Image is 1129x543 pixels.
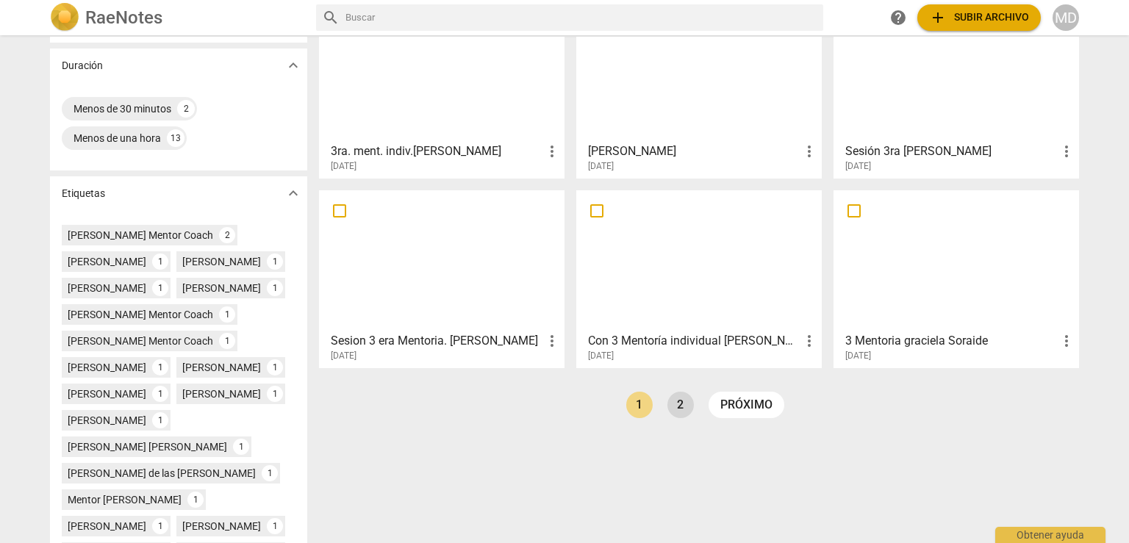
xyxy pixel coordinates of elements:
[284,184,302,202] span: expand_more
[177,100,195,118] div: 2
[324,195,559,362] a: Sesion 3 era Mentoria. [PERSON_NAME][DATE]
[845,350,871,362] span: [DATE]
[74,101,171,116] div: Menos de 30 minutos
[331,143,543,160] h3: 3ra. ment. indiv.Milagros-Arturo
[182,386,261,401] div: [PERSON_NAME]
[267,280,283,296] div: 1
[68,413,146,428] div: [PERSON_NAME]
[219,227,235,243] div: 2
[331,350,356,362] span: [DATE]
[267,386,283,402] div: 1
[68,439,227,454] div: [PERSON_NAME] [PERSON_NAME]
[885,4,911,31] a: Obtener ayuda
[167,129,184,147] div: 13
[152,359,168,375] div: 1
[68,519,146,533] div: [PERSON_NAME]
[626,392,653,418] a: Page 1 is your current page
[85,7,162,28] h2: RaeNotes
[284,57,302,74] span: expand_more
[182,360,261,375] div: [PERSON_NAME]
[182,281,261,295] div: [PERSON_NAME]
[68,492,182,507] div: Mentor [PERSON_NAME]
[929,9,1029,26] span: Subir archivo
[152,253,168,270] div: 1
[68,360,146,375] div: [PERSON_NAME]
[331,160,356,173] span: [DATE]
[588,350,614,362] span: [DATE]
[995,527,1105,543] div: Obtener ayuda
[187,492,204,508] div: 1
[1058,332,1075,350] span: more_vert
[267,518,283,534] div: 1
[667,392,694,418] a: Page 2
[74,131,161,145] div: Menos de una hora
[800,332,818,350] span: more_vert
[68,334,213,348] div: [PERSON_NAME] Mentor Coach
[588,143,800,160] h3: Sofi Pinasco
[839,6,1074,172] a: Sesión 3ra [PERSON_NAME][DATE]
[68,281,146,295] div: [PERSON_NAME]
[219,306,235,323] div: 1
[262,465,278,481] div: 1
[322,9,340,26] span: search
[543,332,561,350] span: more_vert
[845,332,1058,350] h3: 3 Mentoria graciela Soraide
[581,6,817,172] a: [PERSON_NAME][DATE]
[68,254,146,269] div: [PERSON_NAME]
[152,386,168,402] div: 1
[845,160,871,173] span: [DATE]
[588,160,614,173] span: [DATE]
[182,254,261,269] div: [PERSON_NAME]
[324,6,559,172] a: 3ra. ment. indiv.[PERSON_NAME][DATE]
[152,518,168,534] div: 1
[800,143,818,160] span: more_vert
[929,9,947,26] span: add
[68,307,213,322] div: [PERSON_NAME] Mentor Coach
[233,439,249,455] div: 1
[282,54,304,76] button: Mostrar más
[152,412,168,428] div: 1
[889,9,907,26] span: help
[182,519,261,533] div: [PERSON_NAME]
[50,3,304,32] a: LogoRaeNotes
[543,143,561,160] span: more_vert
[1053,4,1079,31] button: MD
[62,186,105,201] p: Etiquetas
[68,466,256,481] div: [PERSON_NAME] de las [PERSON_NAME]
[62,58,103,73] p: Duración
[845,143,1058,160] h3: Sesión 3ra mentoría Hoty
[68,228,213,242] div: [PERSON_NAME] Mentor Coach
[50,3,79,32] img: Logo
[1058,143,1075,160] span: more_vert
[839,195,1074,362] a: 3 Mentoria graciela Soraide[DATE]
[581,195,817,362] a: Con 3 Mentoría individual [PERSON_NAME][DATE]
[331,332,543,350] h3: Sesion 3 era Mentoria. Maria Mercedes
[267,253,283,270] div: 1
[68,386,146,401] div: [PERSON_NAME]
[588,332,800,350] h3: Con 3 Mentoría individual Iva Carabetta
[219,333,235,349] div: 1
[267,359,283,375] div: 1
[282,182,304,204] button: Mostrar más
[917,4,1041,31] button: Subir
[152,280,168,296] div: 1
[709,392,784,418] a: próximo
[345,6,817,29] input: Buscar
